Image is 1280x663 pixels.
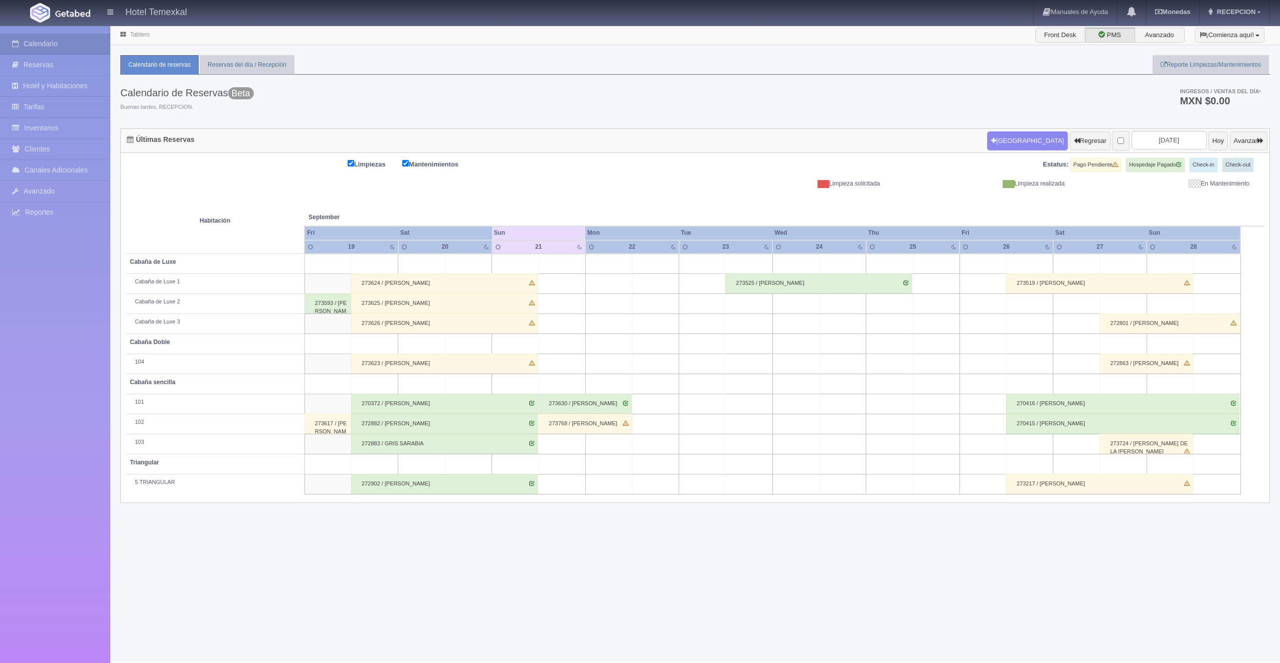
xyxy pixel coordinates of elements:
[1222,158,1253,172] label: Check-out
[351,414,538,434] div: 272882 / [PERSON_NAME]
[1043,160,1068,170] label: Estatus:
[130,478,300,486] div: 5 TRIANGULAR
[1180,96,1261,106] h3: MXN $0.00
[492,226,586,240] th: Sun
[1180,88,1261,94] span: Ingresos / Ventas del día
[120,103,254,111] span: Buenas tardes, RECEPCION.
[130,398,300,406] div: 101
[130,298,300,306] div: Cabaña de Luxe 2
[1006,474,1193,494] div: 273217 / [PERSON_NAME]
[351,293,538,313] div: 273625 / [PERSON_NAME]
[351,313,538,334] div: 273626 / [PERSON_NAME]
[200,55,294,75] a: Reservas del día / Recepción
[337,243,366,251] div: 19
[402,160,409,167] input: Mantenimientos
[1070,131,1110,150] button: Regresar
[703,180,887,188] div: Limpieza solicitada
[398,226,492,240] th: Sat
[1135,28,1185,43] label: Avanzado
[308,213,488,222] span: September
[866,226,960,240] th: Thu
[351,354,538,374] div: 273623 / [PERSON_NAME]
[130,278,300,286] div: Cabaña de Luxe 1
[348,160,354,167] input: Limpiezas
[130,459,159,466] b: Triangular
[1085,28,1135,43] label: PMS
[130,418,300,426] div: 102
[130,438,300,446] div: 103
[992,243,1021,251] div: 26
[1099,313,1239,334] div: 272801 / [PERSON_NAME]
[130,258,176,265] b: Cabaña de Luxe
[1072,180,1257,188] div: En Mantenimiento
[1126,158,1185,172] label: Hospedaje Pagado
[402,158,473,170] label: Mantenimientos
[130,339,170,346] b: Cabaña Doble
[1195,28,1264,43] button: ¡Comienza aquí!
[130,31,149,38] a: Tablero
[120,55,199,75] a: Calendario de reservas
[1230,131,1267,150] button: Avanzar
[430,243,460,251] div: 20
[351,273,538,293] div: 273624 / [PERSON_NAME]
[1179,243,1208,251] div: 28
[130,379,176,386] b: Cabaña sencilla
[30,3,50,23] img: Getabed
[1006,273,1193,293] div: 273519 / [PERSON_NAME]
[772,226,866,240] th: Wed
[1053,226,1147,240] th: Sat
[351,474,538,494] div: 272902 / [PERSON_NAME]
[1155,8,1190,16] b: Monedas
[1208,131,1228,150] button: Hoy
[617,243,647,251] div: 22
[200,217,230,224] strong: Habitación
[1147,226,1240,240] th: Sun
[987,131,1068,150] button: [GEOGRAPHIC_DATA]
[304,226,398,240] th: Fri
[1190,158,1217,172] label: Check-in
[228,87,254,99] span: Beta
[711,243,740,251] div: 23
[959,226,1053,240] th: Fri
[120,87,254,98] h3: Calendario de Reservas
[538,414,631,434] div: 273768 / [PERSON_NAME]
[351,394,538,414] div: 270372 / [PERSON_NAME]
[351,434,538,454] div: 272883 / GRIS SARABIA
[1214,8,1255,16] span: RECEPCION
[1099,434,1193,454] div: 273724 / [PERSON_NAME] DE LA [PERSON_NAME]
[304,414,352,434] div: 273617 / [PERSON_NAME]
[304,293,352,313] div: 273593 / [PERSON_NAME]
[1006,414,1239,434] div: 270415 / [PERSON_NAME]
[679,226,773,240] th: Tue
[725,273,912,293] div: 273525 / [PERSON_NAME]
[887,180,1072,188] div: Limpieza realizada
[538,394,631,414] div: 273630 / [PERSON_NAME]
[1035,28,1085,43] label: Front Desk
[55,10,90,17] img: Getabed
[585,226,679,240] th: Mon
[1153,55,1269,75] a: Reporte Limpiezas/Mantenimientos
[127,136,195,143] h4: Últimas Reservas
[1099,354,1193,374] div: 272863 / [PERSON_NAME]
[1006,394,1239,414] div: 270416 / [PERSON_NAME]
[1085,243,1115,251] div: 27
[524,243,553,251] div: 21
[1070,158,1121,172] label: Pago Pendiente
[130,358,300,366] div: 104
[130,318,300,326] div: Cabaña de Luxe 3
[805,243,834,251] div: 24
[348,158,401,170] label: Limpiezas
[898,243,928,251] div: 25
[125,5,187,18] h4: Hotel Temexkal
